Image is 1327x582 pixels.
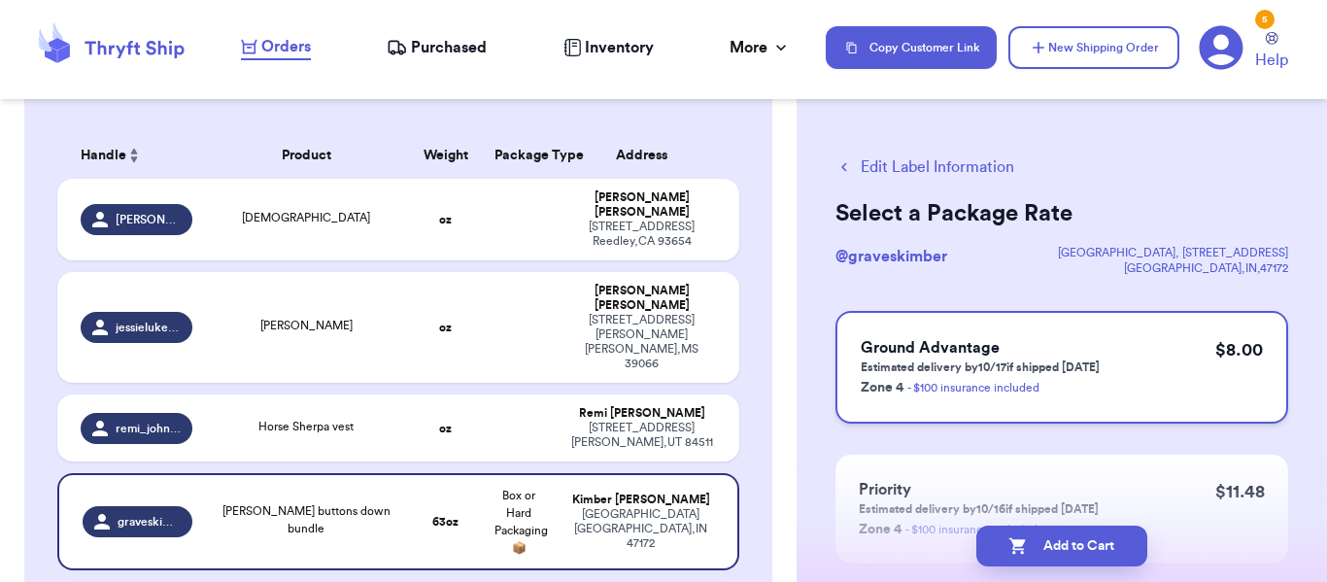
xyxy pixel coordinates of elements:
[409,132,483,179] th: Weight
[116,320,181,335] span: jessieluke2017
[567,190,716,220] div: [PERSON_NAME] [PERSON_NAME]
[411,36,487,59] span: Purchased
[835,249,947,264] span: @ graveskimber
[567,507,714,551] div: [GEOGRAPHIC_DATA] [GEOGRAPHIC_DATA] , IN 47172
[261,35,311,58] span: Orders
[81,146,126,166] span: Handle
[861,340,1000,356] span: Ground Advantage
[118,514,181,530] span: graveskimber
[567,284,716,313] div: [PERSON_NAME] [PERSON_NAME]
[567,220,716,249] div: [STREET_ADDRESS] Reedley , CA 93654
[907,382,1039,394] a: - $100 insurance included
[567,313,716,371] div: [STREET_ADDRESS][PERSON_NAME] [PERSON_NAME] , MS 39066
[204,132,409,179] th: Product
[835,155,1014,179] button: Edit Label Information
[567,406,716,421] div: Remi [PERSON_NAME]
[1255,32,1288,72] a: Help
[563,36,654,59] a: Inventory
[494,490,548,554] span: Box or Hard Packaging 📦
[1255,49,1288,72] span: Help
[222,505,391,534] span: [PERSON_NAME] buttons down bundle
[859,501,1099,517] p: Estimated delivery by 10/16 if shipped [DATE]
[1215,336,1263,363] p: $ 8.00
[859,482,911,497] span: Priority
[1008,26,1179,69] button: New Shipping Order
[1255,10,1275,29] div: 5
[567,493,714,507] div: Kimber [PERSON_NAME]
[556,132,739,179] th: Address
[1058,245,1288,260] div: [GEOGRAPHIC_DATA] , [STREET_ADDRESS]
[826,26,997,69] button: Copy Customer Link
[1058,260,1288,276] div: [GEOGRAPHIC_DATA] , IN , 47172
[439,214,452,225] strong: oz
[567,421,716,450] div: [STREET_ADDRESS] [PERSON_NAME] , UT 84511
[241,35,311,60] a: Orders
[976,526,1147,566] button: Add to Cart
[432,516,459,528] strong: 63 oz
[439,322,452,333] strong: oz
[260,320,353,331] span: [PERSON_NAME]
[730,36,791,59] div: More
[242,212,370,223] span: [DEMOGRAPHIC_DATA]
[861,359,1100,375] p: Estimated delivery by 10/17 if shipped [DATE]
[439,423,452,434] strong: oz
[1199,25,1243,70] a: 5
[585,36,654,59] span: Inventory
[116,421,181,436] span: remi_johnson
[126,144,142,167] button: Sort ascending
[1215,478,1265,505] p: $ 11.48
[258,421,354,432] span: Horse Sherpa vest
[387,36,487,59] a: Purchased
[483,132,557,179] th: Package Type
[861,381,903,394] span: Zone 4
[116,212,181,227] span: [PERSON_NAME]
[835,198,1288,229] h2: Select a Package Rate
